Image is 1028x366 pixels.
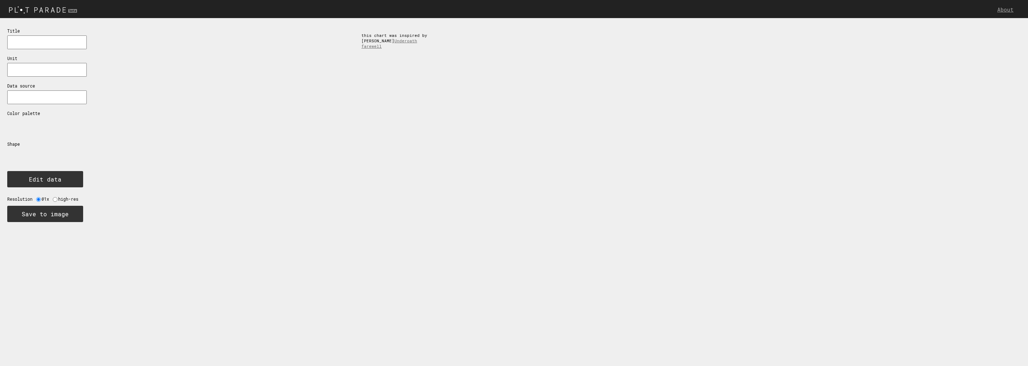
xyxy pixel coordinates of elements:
label: @1x [42,196,53,202]
p: Title [7,28,87,34]
p: Data source [7,83,87,89]
button: Edit data [7,171,83,187]
p: Shape [7,141,87,147]
button: Save to image [7,206,83,222]
p: Color palette [7,111,87,116]
label: high-res [58,196,82,202]
a: Underoath farewell [361,38,417,49]
a: About [997,6,1017,13]
p: Unit [7,56,87,61]
div: this chart was inspired by [PERSON_NAME] [354,25,441,56]
label: Resolution [7,196,36,202]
